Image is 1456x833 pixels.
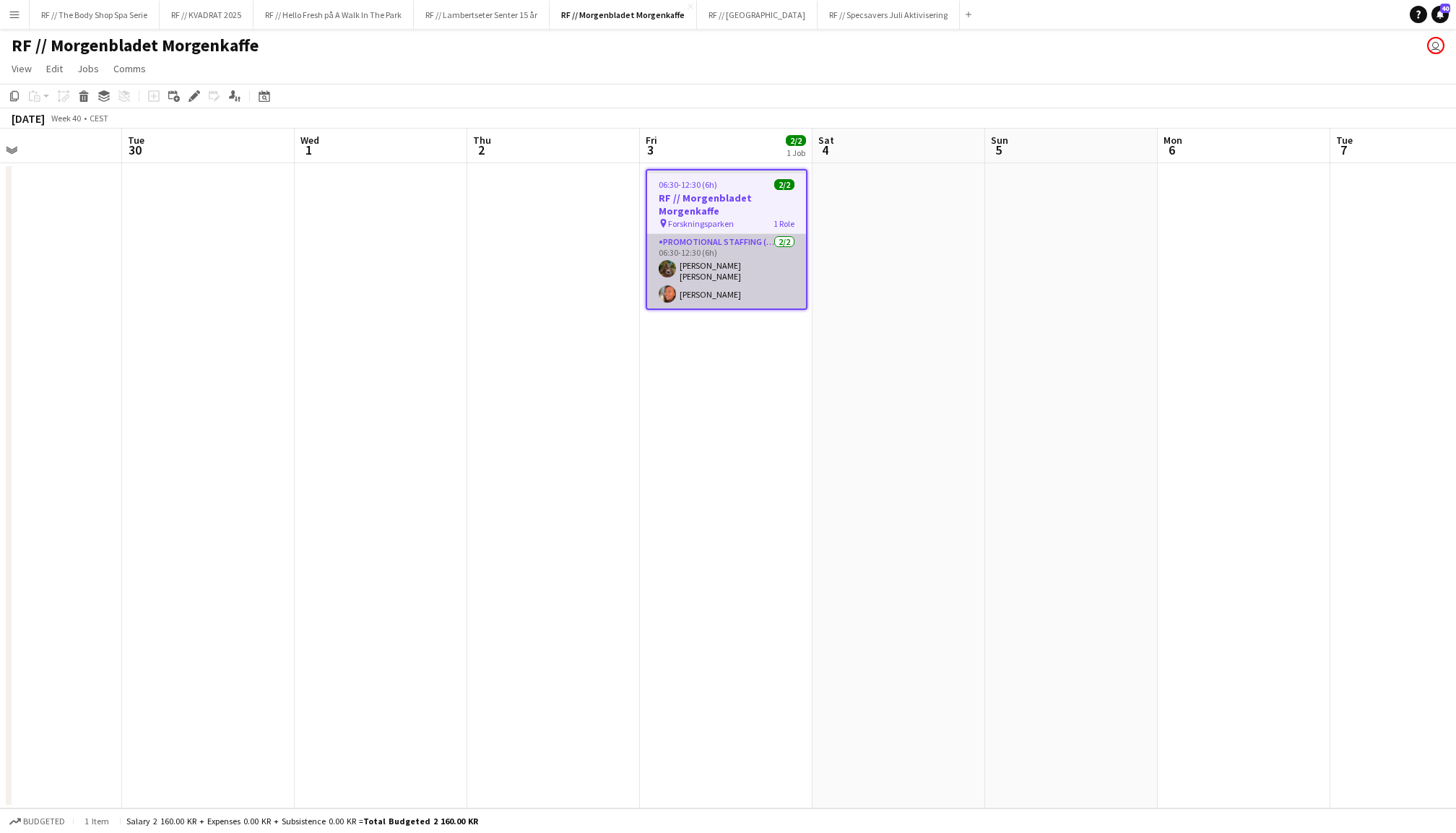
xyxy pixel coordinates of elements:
span: Budgeted [23,816,65,826]
span: 06:30-12:30 (6h) [659,179,717,190]
span: 7 [1334,142,1353,158]
span: 3 [643,142,657,158]
span: 1 Role [773,218,794,229]
a: 40 [1431,6,1449,23]
app-card-role: Promotional Staffing (Promotional Staff)2/206:30-12:30 (6h)[PERSON_NAME] [PERSON_NAME][PERSON_NAME] [647,234,806,308]
app-job-card: 06:30-12:30 (6h)2/2RF // Morgenbladet Morgenkaffe Forskningsparken1 RolePromotional Staffing (Pro... [646,169,807,310]
div: 1 Job [786,147,805,158]
app-user-avatar: Marit Holvik [1427,37,1444,54]
span: 1 [298,142,319,158]
button: RF // Specsavers Juli Aktivisering [818,1,960,29]
span: Total Budgeted 2 160.00 KR [363,816,478,826]
span: Edit [46,62,63,75]
span: Mon [1163,134,1182,147]
div: [DATE] [12,111,45,126]
button: RF // Hello Fresh på A Walk In The Park [253,1,414,29]
span: 1 item [79,816,114,826]
span: View [12,62,32,75]
span: Jobs [77,62,99,75]
span: 2 [471,142,491,158]
div: CEST [90,113,108,124]
span: 4 [816,142,834,158]
span: Fri [646,134,657,147]
span: Comms [113,62,146,75]
button: RF // Morgenbladet Morgenkaffe [550,1,697,29]
span: Sun [991,134,1008,147]
span: 6 [1161,142,1182,158]
button: Budgeted [7,813,67,829]
span: 5 [989,142,1008,158]
button: RF // Lambertseter Senter 15 år [414,1,550,29]
span: 30 [126,142,144,158]
a: Jobs [71,59,105,78]
span: Sat [818,134,834,147]
span: Tue [1336,134,1353,147]
span: 40 [1440,4,1450,13]
button: RF // [GEOGRAPHIC_DATA] [697,1,818,29]
span: 2/2 [774,179,794,190]
span: Forskningsparken [668,218,734,229]
span: Tue [128,134,144,147]
a: Edit [40,59,69,78]
span: Week 40 [48,113,84,124]
h3: RF // Morgenbladet Morgenkaffe [647,191,806,217]
span: 2/2 [786,135,806,146]
span: Thu [473,134,491,147]
button: RF // The Body Shop Spa Serie [30,1,160,29]
h1: RF // Morgenbladet Morgenkaffe [12,35,259,56]
a: Comms [108,59,152,78]
a: View [6,59,38,78]
div: Salary 2 160.00 KR + Expenses 0.00 KR + Subsistence 0.00 KR = [126,816,478,826]
span: Wed [300,134,319,147]
button: RF // KVADRAT 2025 [160,1,253,29]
